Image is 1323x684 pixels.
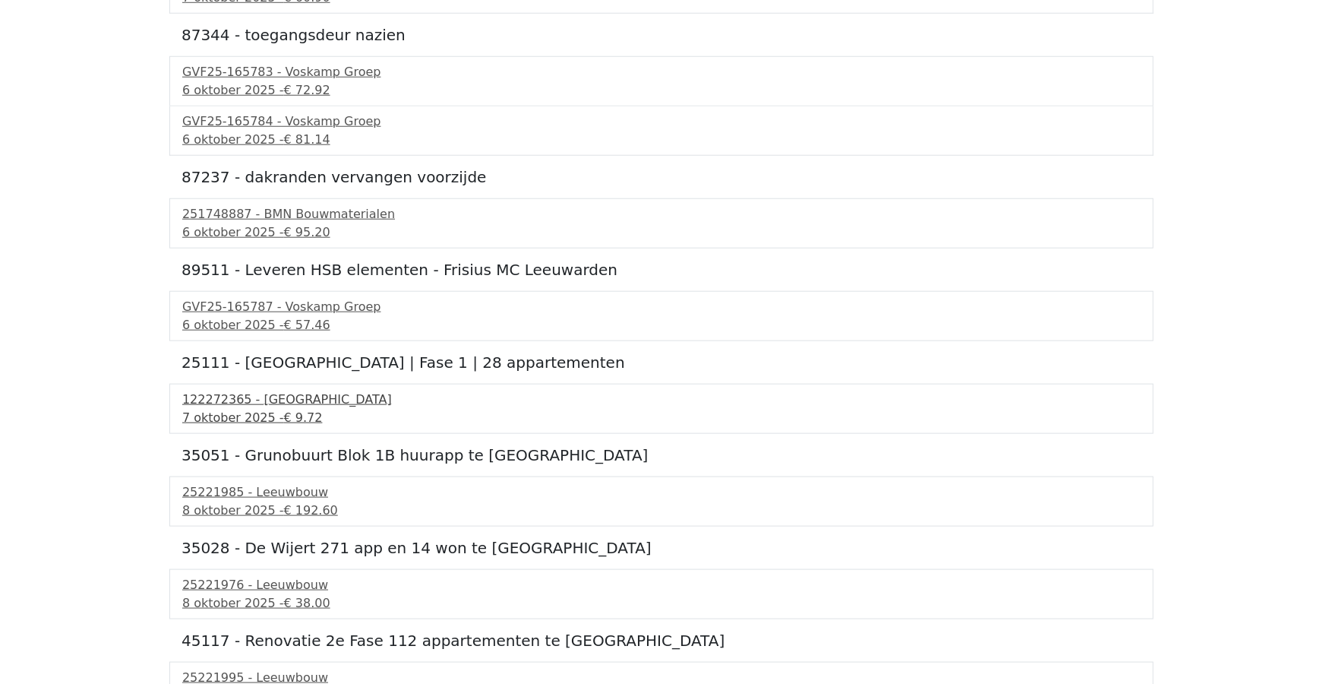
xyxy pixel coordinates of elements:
span: € 9.72 [284,410,323,425]
span: € 38.00 [284,596,330,610]
span: € 57.46 [284,318,330,332]
h5: 35051 - Grunobuurt Blok 1B huurapp te [GEOGRAPHIC_DATA] [182,446,1141,464]
h5: 87344 - toegangsdeur nazien [182,26,1141,44]
a: GVF25-165784 - Voskamp Groep6 oktober 2025 -€ 81.14 [182,112,1141,149]
div: 6 oktober 2025 - [182,81,1141,100]
div: 6 oktober 2025 - [182,223,1141,242]
span: € 95.20 [284,225,330,239]
a: 25221985 - Leeuwbouw8 oktober 2025 -€ 192.60 [182,483,1141,520]
div: 6 oktober 2025 - [182,316,1141,334]
a: 122272365 - [GEOGRAPHIC_DATA]7 oktober 2025 -€ 9.72 [182,391,1141,427]
h5: 35028 - De Wijert 271 app en 14 won te [GEOGRAPHIC_DATA] [182,539,1141,557]
span: € 72.92 [284,83,330,97]
div: 7 oktober 2025 - [182,409,1141,427]
a: GVF25-165783 - Voskamp Groep6 oktober 2025 -€ 72.92 [182,63,1141,100]
div: GVF25-165783 - Voskamp Groep [182,63,1141,81]
div: 122272365 - [GEOGRAPHIC_DATA] [182,391,1141,409]
h5: 45117 - Renovatie 2e Fase 112 appartementen te [GEOGRAPHIC_DATA] [182,632,1141,650]
div: 8 oktober 2025 - [182,594,1141,613]
div: GVF25-165787 - Voskamp Groep [182,298,1141,316]
div: 25221985 - Leeuwbouw [182,483,1141,502]
h5: 87237 - dakranden vervangen voorzijde [182,168,1141,186]
a: GVF25-165787 - Voskamp Groep6 oktober 2025 -€ 57.46 [182,298,1141,334]
div: GVF25-165784 - Voskamp Groep [182,112,1141,131]
span: € 192.60 [284,503,338,518]
h5: 89511 - Leveren HSB elementen - Frisius MC Leeuwarden [182,261,1141,279]
a: 251748887 - BMN Bouwmaterialen6 oktober 2025 -€ 95.20 [182,205,1141,242]
h5: 25111 - [GEOGRAPHIC_DATA] | Fase 1 | 28 appartementen [182,353,1141,372]
div: 8 oktober 2025 - [182,502,1141,520]
div: 25221976 - Leeuwbouw [182,576,1141,594]
div: 251748887 - BMN Bouwmaterialen [182,205,1141,223]
a: 25221976 - Leeuwbouw8 oktober 2025 -€ 38.00 [182,576,1141,613]
div: 6 oktober 2025 - [182,131,1141,149]
span: € 81.14 [284,132,330,147]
